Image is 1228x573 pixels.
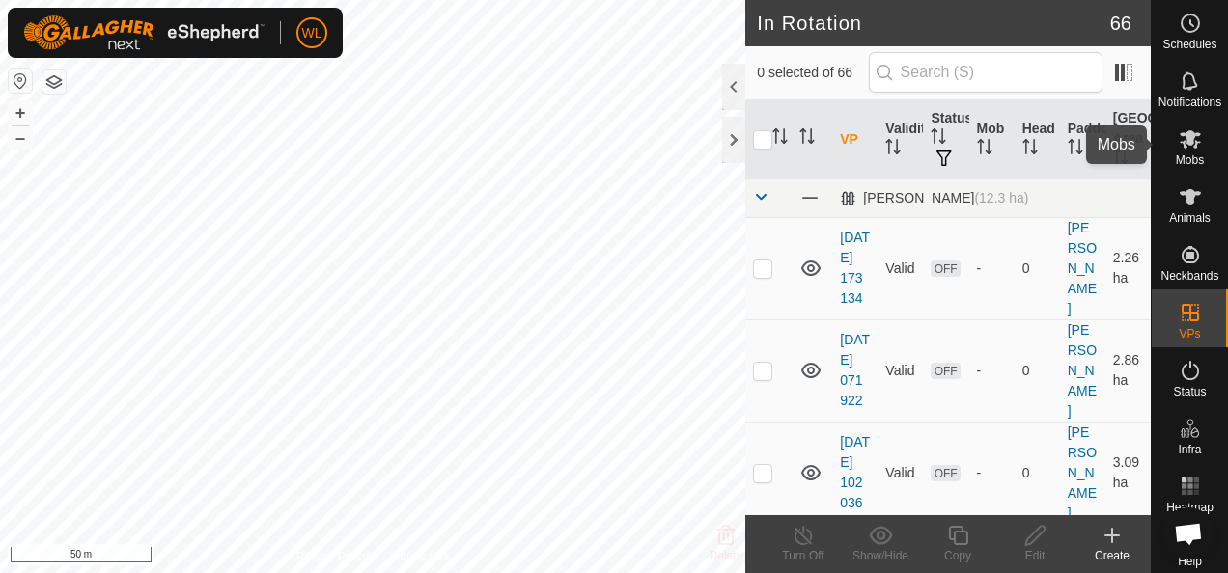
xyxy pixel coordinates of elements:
p-sorticon: Activate to sort [1022,142,1038,157]
div: Create [1074,547,1151,564]
span: (12.3 ha) [974,190,1028,205]
img: Gallagher Logo [23,15,265,50]
p-sorticon: Activate to sort [1068,142,1083,157]
div: - [977,361,1007,381]
span: Status [1173,386,1206,397]
h2: In Rotation [757,12,1110,35]
p-sorticon: Activate to sort [772,131,788,147]
span: Notifications [1158,96,1221,108]
div: Open chat [1162,507,1214,559]
a: [DATE] 102036 [840,434,870,510]
div: Show/Hide [842,547,919,564]
td: 2.26 ha [1105,217,1151,319]
p-sorticon: Activate to sort [799,131,815,147]
span: Mobs [1176,154,1204,166]
a: Privacy Policy [296,548,369,565]
p-sorticon: Activate to sort [885,142,901,157]
td: 2.86 ha [1105,319,1151,422]
span: 0 selected of 66 [757,63,868,83]
div: Turn Off [765,547,842,564]
span: WL [302,23,322,43]
td: 3.09 ha [1105,422,1151,524]
a: [PERSON_NAME] [1068,220,1097,316]
div: - [977,259,1007,279]
td: Valid [878,422,923,524]
div: [PERSON_NAME] [840,190,1028,206]
span: Help [1178,556,1202,567]
th: [GEOGRAPHIC_DATA] Area [1105,100,1151,179]
span: Infra [1178,444,1201,455]
a: [DATE] 071922 [840,332,870,408]
span: VPs [1179,328,1200,340]
td: Valid [878,319,923,422]
th: Status [923,100,968,179]
td: 0 [1015,422,1060,524]
div: - [977,463,1007,483]
span: OFF [931,465,960,481]
th: Paddock [1060,100,1105,179]
a: [PERSON_NAME] [1068,424,1097,521]
th: Head [1015,100,1060,179]
th: Validity [878,100,923,179]
p-sorticon: Activate to sort [977,142,992,157]
span: Animals [1169,212,1211,224]
button: Reset Map [9,69,32,93]
th: VP [832,100,878,179]
button: – [9,126,32,150]
a: Contact Us [392,548,449,565]
th: Mob [969,100,1015,179]
button: Map Layers [42,70,66,94]
p-sorticon: Activate to sort [931,131,946,147]
span: Neckbands [1160,270,1218,282]
p-sorticon: Activate to sort [1113,151,1129,167]
div: Edit [996,547,1074,564]
span: Heatmap [1166,502,1214,513]
span: OFF [931,363,960,379]
a: [PERSON_NAME] [1068,322,1097,419]
div: Copy [919,547,996,564]
td: 0 [1015,217,1060,319]
td: 0 [1015,319,1060,422]
span: Schedules [1162,39,1216,50]
span: 66 [1110,9,1131,38]
a: [DATE] 173134 [840,230,870,306]
span: OFF [931,260,960,277]
button: + [9,101,32,124]
td: Valid [878,217,923,319]
input: Search (S) [869,52,1102,93]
